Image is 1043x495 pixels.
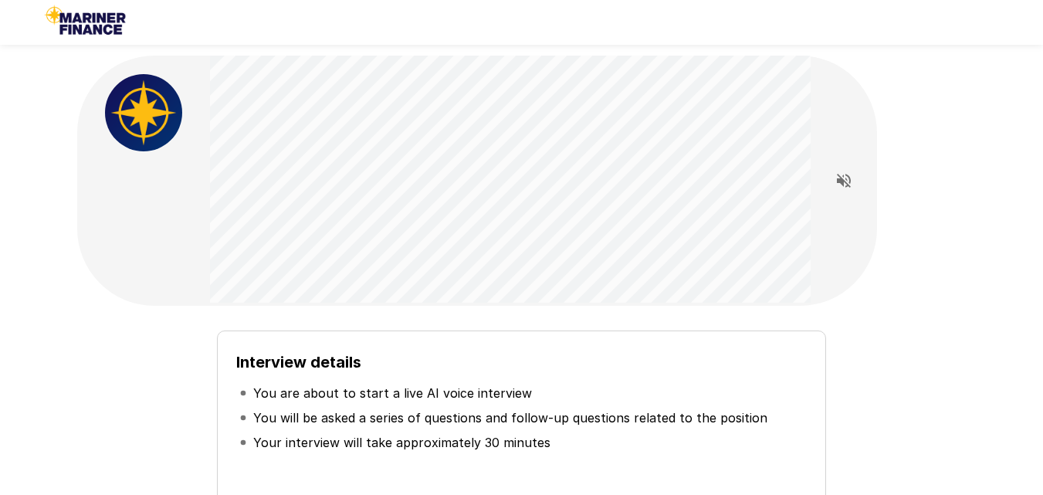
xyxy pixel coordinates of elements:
[105,74,182,151] img: mariner_avatar.png
[253,433,550,452] p: Your interview will take approximately 30 minutes
[253,384,532,402] p: You are about to start a live AI voice interview
[236,353,361,371] b: Interview details
[828,165,859,196] button: Read questions aloud
[253,409,767,427] p: You will be asked a series of questions and follow-up questions related to the position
